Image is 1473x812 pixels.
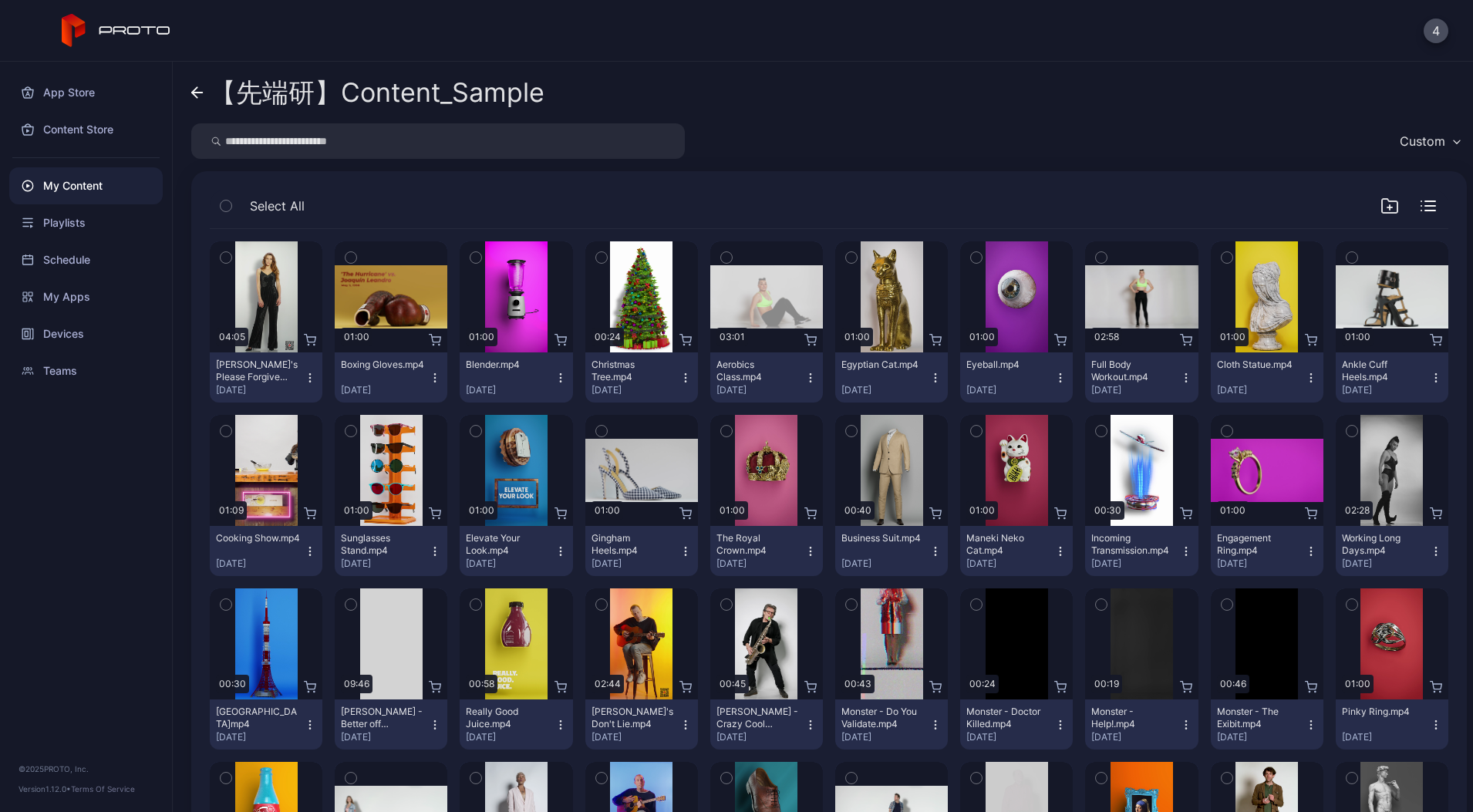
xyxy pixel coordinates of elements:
div: [DATE] [966,384,1054,396]
div: [DATE] [592,384,679,396]
button: Monster - Do You Validate.mp4[DATE] [835,699,948,750]
div: [DATE] [466,384,554,396]
button: Working Long Days.mp4[DATE] [1336,526,1448,576]
div: Monster - Doctor Killed.mp4 [966,706,1051,730]
div: [DATE] [841,731,929,743]
button: Eyeball.mp4[DATE] [960,352,1073,403]
div: Eyeball.mp4 [966,359,1051,371]
button: Pinky Ring.mp4[DATE] [1336,699,1448,750]
button: [PERSON_NAME]'s Don't Lie.mp4[DATE] [585,699,698,750]
a: App Store [9,74,163,111]
div: [DATE] [341,384,429,396]
button: 4 [1424,19,1448,43]
button: Business Suit.mp4[DATE] [835,526,948,576]
div: Incoming Transmission.mp4 [1091,532,1176,557]
div: [DATE] [1091,731,1179,743]
div: Cloth Statue.mp4 [1217,359,1302,371]
div: [DATE] [841,558,929,570]
button: Aerobics Class.mp4[DATE] [710,352,823,403]
div: [DATE] [592,558,679,570]
a: Devices [9,315,163,352]
div: [DATE] [716,731,804,743]
button: Engagement Ring.mp4[DATE] [1211,526,1323,576]
button: Monster - The Exibit.mp4[DATE] [1211,699,1323,750]
div: [DATE] [592,731,679,743]
div: Monster - Help!.mp4 [1091,706,1176,730]
span: Select All [250,197,305,215]
button: Cloth Statue.mp4[DATE] [1211,352,1323,403]
div: 【先端研】Content_Sample [210,78,544,107]
button: [PERSON_NAME] - Crazy Cool Technology.mp4[DATE] [710,699,823,750]
div: The Royal Crown.mp4 [716,532,801,557]
div: [DATE] [1091,558,1179,570]
div: [DATE] [716,384,804,396]
div: [DATE] [1342,384,1430,396]
div: Business Suit.mp4 [841,532,926,544]
button: Monster - Doctor Killed.mp4[DATE] [960,699,1073,750]
button: [PERSON_NAME] - Better off Dead.mp4[DATE] [335,699,447,750]
div: Ryan Pollie's Don't Lie.mp4 [592,706,676,730]
div: [DATE] [841,384,929,396]
div: [DATE] [1217,384,1305,396]
div: [DATE] [966,558,1054,570]
div: [DATE] [1091,384,1179,396]
div: [DATE] [1217,731,1305,743]
div: [DATE] [216,731,304,743]
a: Playlists [9,204,163,241]
button: The Royal Crown.mp4[DATE] [710,526,823,576]
button: Egyptian Cat.mp4[DATE] [835,352,948,403]
a: Terms Of Service [71,784,135,793]
div: Adeline Mocke's Please Forgive Me.mp4 [216,359,301,383]
a: Content Store [9,111,163,148]
div: Pinky Ring.mp4 [1342,706,1427,718]
div: Cooking Show.mp4 [216,532,301,544]
button: Full Body Workout.mp4[DATE] [1085,352,1198,403]
button: Maneki Neko Cat.mp4[DATE] [960,526,1073,576]
button: Ankle Cuff Heels.mp4[DATE] [1336,352,1448,403]
a: My Content [9,167,163,204]
div: Monster - Do You Validate.mp4 [841,706,926,730]
div: [DATE] [216,384,304,396]
div: [DATE] [966,731,1054,743]
div: Elevate Your Look.mp4 [466,532,551,557]
div: Aerobics Class.mp4 [716,359,801,383]
div: Egyptian Cat.mp4 [841,359,926,371]
button: Elevate Your Look.mp4[DATE] [460,526,572,576]
div: [DATE] [341,731,429,743]
button: Custom [1392,123,1467,159]
button: Incoming Transmission.mp4[DATE] [1085,526,1198,576]
div: Sunglasses Stand.mp4 [341,532,426,557]
div: Custom [1400,133,1445,149]
button: [GEOGRAPHIC_DATA]mp4[DATE] [210,699,322,750]
div: Gingham Heels.mp4 [592,532,676,557]
button: Monster - Help!.mp4[DATE] [1085,699,1198,750]
div: [DATE] [1217,558,1305,570]
div: [DATE] [466,731,554,743]
div: Christmas Tree.mp4 [592,359,676,383]
div: Working Long Days.mp4 [1342,532,1427,557]
div: [DATE] [1342,558,1430,570]
a: Schedule [9,241,163,278]
div: [DATE] [1342,731,1430,743]
div: Maneki Neko Cat.mp4 [966,532,1051,557]
div: My Apps [9,278,163,315]
span: Version 1.12.0 • [19,784,71,793]
div: [DATE] [341,558,429,570]
div: Monster - The Exibit.mp4 [1217,706,1302,730]
button: Gingham Heels.mp4[DATE] [585,526,698,576]
div: [DATE] [466,558,554,570]
div: [DATE] [216,558,304,570]
div: Diane Franklin - Better off Dead.mp4 [341,706,426,730]
div: [DATE] [716,558,804,570]
a: Teams [9,352,163,389]
div: Blender.mp4 [466,359,551,371]
div: © 2025 PROTO, Inc. [19,763,153,775]
button: Really Good Juice.mp4[DATE] [460,699,572,750]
